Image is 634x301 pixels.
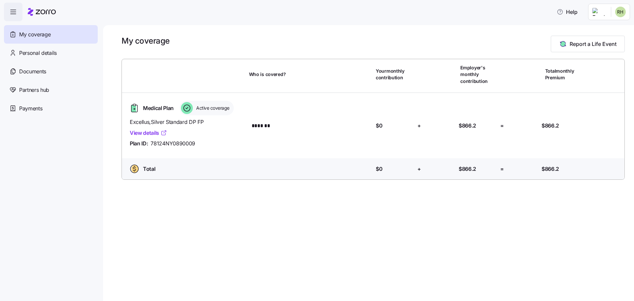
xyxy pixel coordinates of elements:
[542,165,559,173] span: $866.2
[557,8,578,16] span: Help
[376,122,382,130] span: $0
[376,165,382,173] span: $0
[417,122,421,130] span: +
[500,122,504,130] span: =
[542,122,559,130] span: $866.2
[459,165,476,173] span: $866.2
[130,139,148,148] span: Plan ID:
[143,104,174,112] span: Medical Plan
[4,81,98,99] a: Partners hub
[194,105,229,111] span: Active coverage
[122,36,170,46] h1: My coverage
[19,104,42,113] span: Payments
[570,40,616,48] span: Report a Life Event
[19,49,57,57] span: Personal details
[19,67,46,76] span: Documents
[249,71,286,78] span: Who is covered?
[545,68,582,81] span: Total monthly Premium
[417,165,421,173] span: +
[592,8,606,16] img: Employer logo
[130,129,167,137] a: View details
[4,25,98,44] a: My coverage
[4,44,98,62] a: Personal details
[4,62,98,81] a: Documents
[376,68,413,81] span: Your monthly contribution
[615,7,626,17] img: 9866fcb425cea38f43e255766a713f7f
[460,64,497,85] span: Employer's monthly contribution
[151,139,195,148] span: 78124NY0890009
[551,36,625,52] button: Report a Life Event
[143,165,155,173] span: Total
[19,30,51,39] span: My coverage
[500,165,504,173] span: =
[19,86,49,94] span: Partners hub
[551,5,583,19] button: Help
[459,122,476,130] span: $866.2
[130,118,244,126] span: Excellus , Silver Standard DP FP
[4,99,98,118] a: Payments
